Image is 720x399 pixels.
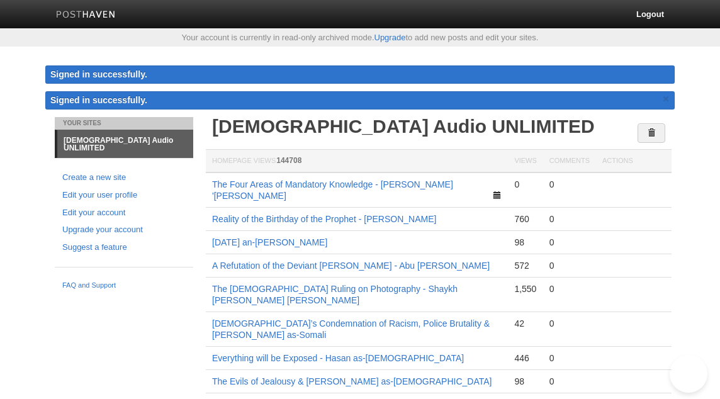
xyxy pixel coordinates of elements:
[62,241,186,254] a: Suggest a feature
[55,117,193,130] li: Your Sites
[206,150,508,173] th: Homepage Views
[660,91,672,107] a: ×
[62,280,186,291] a: FAQ and Support
[212,116,595,137] a: [DEMOGRAPHIC_DATA] Audio UNLIMITED
[549,352,590,364] div: 0
[514,179,536,190] div: 0
[212,284,458,305] a: The [DEMOGRAPHIC_DATA] Ruling on Photography - Shaykh [PERSON_NAME] [PERSON_NAME]
[514,237,536,248] div: 98
[212,376,492,386] a: The Evils of Jealousy & [PERSON_NAME] as-[DEMOGRAPHIC_DATA]
[549,260,590,271] div: 0
[45,33,675,42] div: Your account is currently in read-only archived mode. to add new posts and edit your sites.
[374,33,406,42] a: Upgrade
[212,214,436,224] a: Reality of the Birthday of the Prophet - [PERSON_NAME]
[514,376,536,387] div: 98
[212,353,464,363] a: Everything will be Exposed - Hasan as-[DEMOGRAPHIC_DATA]
[514,283,536,295] div: 1,550
[50,95,147,105] span: Signed in successfully.
[670,355,707,393] iframe: Help Scout Beacon - Open
[514,260,536,271] div: 572
[549,283,590,295] div: 0
[212,179,453,201] a: The Four Areas of Mandatory Knowledge - [PERSON_NAME] '[PERSON_NAME]
[543,150,596,173] th: Comments
[549,376,590,387] div: 0
[549,179,590,190] div: 0
[508,150,543,173] th: Views
[56,11,116,20] img: Posthaven-bar
[276,156,301,165] span: 144708
[549,318,590,329] div: 0
[514,213,536,225] div: 760
[212,318,490,340] a: [DEMOGRAPHIC_DATA]’s Condemnation of Racism, Police Brutality & [PERSON_NAME] as-Somali
[62,171,186,184] a: Create a new site
[212,261,490,271] a: A Refutation of the Deviant [PERSON_NAME] - Abu [PERSON_NAME]
[57,130,193,158] a: [DEMOGRAPHIC_DATA] Audio UNLIMITED
[549,237,590,248] div: 0
[596,150,672,173] th: Actions
[62,189,186,202] a: Edit your user profile
[45,65,675,84] div: Signed in successfully.
[212,237,327,247] a: [DATE] an-[PERSON_NAME]
[514,352,536,364] div: 446
[514,318,536,329] div: 42
[549,213,590,225] div: 0
[62,206,186,220] a: Edit your account
[62,223,186,237] a: Upgrade your account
